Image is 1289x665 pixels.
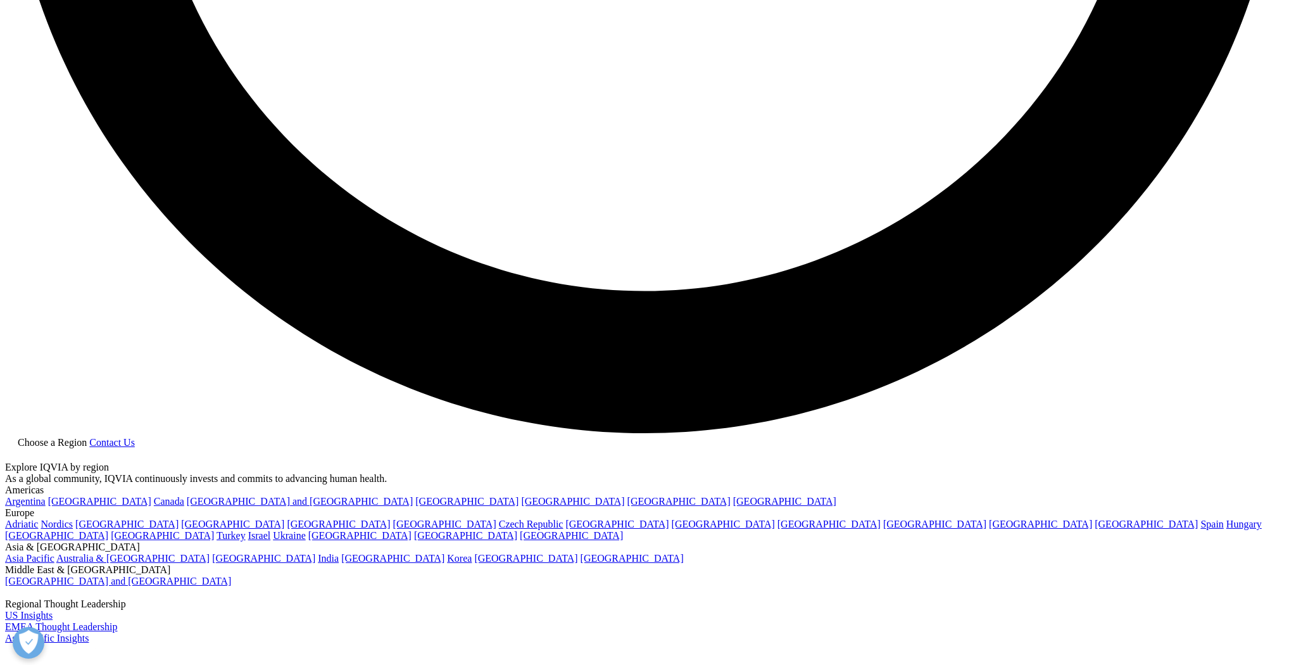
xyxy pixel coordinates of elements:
a: [GEOGRAPHIC_DATA] [520,530,623,541]
a: [GEOGRAPHIC_DATA] [1095,519,1198,529]
a: [GEOGRAPHIC_DATA] [883,519,986,529]
a: [GEOGRAPHIC_DATA] [308,530,412,541]
a: [GEOGRAPHIC_DATA] [393,519,496,529]
a: [GEOGRAPHIC_DATA] [415,496,519,507]
a: Spain [1200,519,1223,529]
a: [GEOGRAPHIC_DATA] [733,496,836,507]
a: [GEOGRAPHIC_DATA] [48,496,151,507]
div: Europe [5,507,1284,519]
a: Argentina [5,496,46,507]
a: Hungary [1226,519,1262,529]
a: Nordics [41,519,73,529]
div: Middle East & [GEOGRAPHIC_DATA] [5,564,1284,576]
a: [GEOGRAPHIC_DATA] [75,519,179,529]
span: Choose a Region [18,437,87,448]
a: Ukraine [273,530,306,541]
a: Adriatic [5,519,38,529]
a: [GEOGRAPHIC_DATA] [414,530,517,541]
a: India [318,553,339,564]
a: Korea [447,553,472,564]
a: [GEOGRAPHIC_DATA] and [GEOGRAPHIC_DATA] [187,496,413,507]
div: Explore IQVIA by region [5,462,1284,473]
a: [GEOGRAPHIC_DATA] [989,519,1092,529]
a: [GEOGRAPHIC_DATA] [474,553,577,564]
a: [GEOGRAPHIC_DATA] [521,496,624,507]
div: As a global community, IQVIA continuously invests and commits to advancing human health. [5,473,1284,484]
div: Asia & [GEOGRAPHIC_DATA] [5,541,1284,553]
a: Contact Us [89,437,135,448]
button: 打开偏好 [13,627,44,659]
a: [GEOGRAPHIC_DATA] [565,519,669,529]
a: Turkey [217,530,246,541]
a: [GEOGRAPHIC_DATA] [181,519,284,529]
div: Americas [5,484,1284,496]
a: [GEOGRAPHIC_DATA] [212,553,315,564]
a: [GEOGRAPHIC_DATA] [5,530,108,541]
a: Asia Pacific [5,553,54,564]
a: [GEOGRAPHIC_DATA] [287,519,390,529]
a: [GEOGRAPHIC_DATA] [341,553,444,564]
a: [GEOGRAPHIC_DATA] [111,530,214,541]
img: IQVIA Healthcare Information Technology and Pharma Clinical Research Company [5,644,106,662]
a: Czech Republic [499,519,563,529]
a: [GEOGRAPHIC_DATA] and [GEOGRAPHIC_DATA] [5,576,231,586]
a: [GEOGRAPHIC_DATA] [672,519,775,529]
a: Australia & [GEOGRAPHIC_DATA] [56,553,210,564]
a: [GEOGRAPHIC_DATA] [777,519,881,529]
a: EMEA Thought Leadership [5,621,117,632]
a: Canada [154,496,184,507]
div: Regional Thought Leadership [5,598,1284,610]
a: [GEOGRAPHIC_DATA] [627,496,731,507]
a: [GEOGRAPHIC_DATA] [581,553,684,564]
a: Asia Pacific Insights [5,633,89,643]
a: Israel [248,530,271,541]
a: US Insights [5,610,53,621]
